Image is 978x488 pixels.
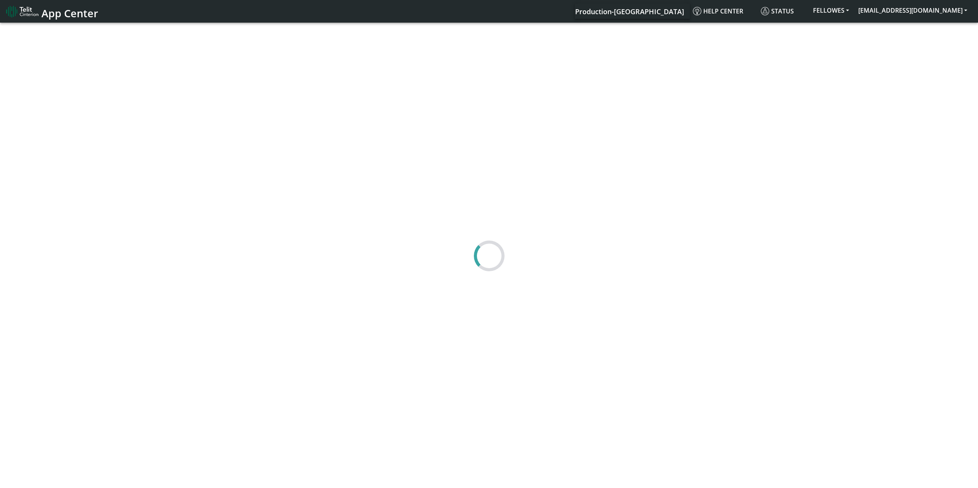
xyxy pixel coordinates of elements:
[693,7,743,15] span: Help center
[6,3,97,20] a: App Center
[690,3,758,19] a: Help center
[41,6,98,20] span: App Center
[693,7,701,15] img: knowledge.svg
[761,7,794,15] span: Status
[575,3,684,19] a: Your current platform instance
[808,3,854,17] button: FELLOWES
[6,5,38,18] img: logo-telit-cinterion-gw-new.png
[761,7,769,15] img: status.svg
[854,3,972,17] button: [EMAIL_ADDRESS][DOMAIN_NAME]
[758,3,808,19] a: Status
[575,7,684,16] span: Production-[GEOGRAPHIC_DATA]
